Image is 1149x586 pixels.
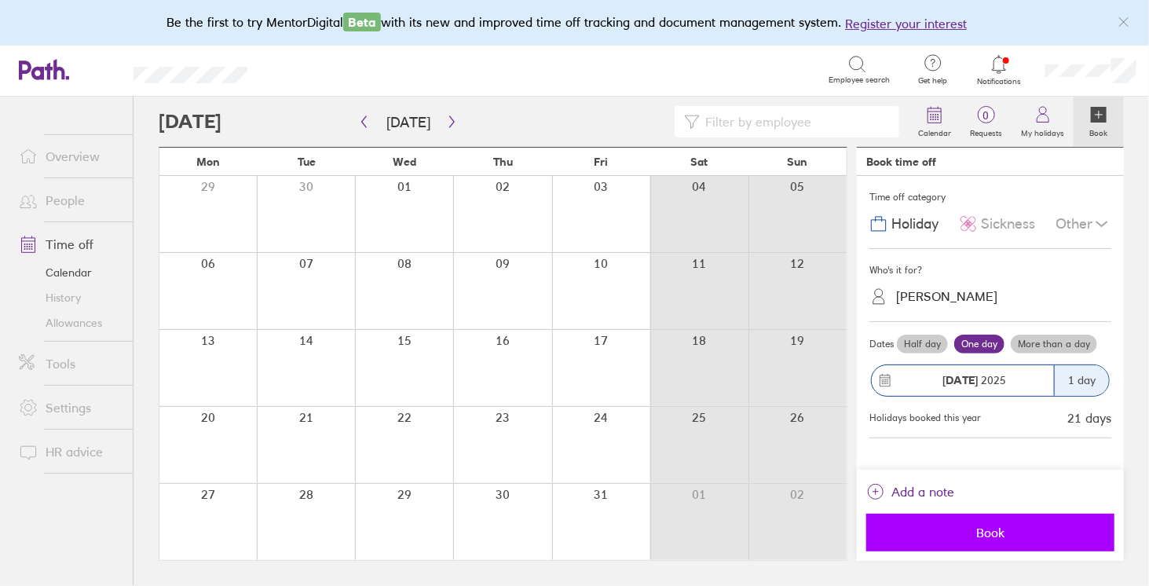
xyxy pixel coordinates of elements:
span: Beta [343,13,381,31]
div: Holidays booked this year [869,412,981,423]
a: 0Requests [961,97,1012,147]
span: 2025 [943,374,1007,386]
span: Dates [869,339,894,350]
a: People [6,185,133,216]
div: 21 days [1067,411,1111,425]
label: Half day [897,335,948,353]
input: Filter by employee [700,107,891,137]
label: Requests [961,124,1012,138]
span: Holiday [891,216,939,233]
button: Register your interest [845,14,967,33]
span: Book [877,526,1103,540]
div: [PERSON_NAME] [896,289,997,304]
button: Add a note [866,479,954,504]
div: Book time off [866,156,936,168]
button: [DATE] 20251 day [869,357,1111,405]
span: Wed [393,156,417,168]
span: Get help [907,76,958,86]
div: 1 day [1054,365,1109,396]
span: Notifications [974,77,1025,86]
div: Search [290,62,330,76]
label: More than a day [1011,335,1097,353]
a: Tools [6,348,133,379]
a: HR advice [6,436,133,467]
a: Overview [6,141,133,172]
a: Settings [6,392,133,423]
div: Other [1056,209,1111,239]
a: History [6,285,133,310]
strong: [DATE] [943,373,979,387]
a: Book [1074,97,1124,147]
div: Who's it for? [869,258,1111,282]
span: Thu [493,156,513,168]
span: Add a note [891,479,954,504]
button: Book [866,514,1114,551]
span: Tue [298,156,316,168]
button: [DATE] [374,109,443,135]
a: Notifications [974,53,1025,86]
label: Calendar [909,124,961,138]
label: My holidays [1012,124,1074,138]
a: My holidays [1012,97,1074,147]
div: Time off category [869,185,1111,209]
span: Employee search [829,75,890,85]
span: Fri [595,156,609,168]
a: Calendar [909,97,961,147]
a: Time off [6,229,133,260]
a: Calendar [6,260,133,285]
a: Allowances [6,310,133,335]
span: Mon [197,156,221,168]
label: One day [954,335,1004,353]
label: Book [1081,124,1118,138]
span: Sat [691,156,708,168]
span: Sun [788,156,808,168]
div: Be the first to try MentorDigital with its new and improved time off tracking and document manage... [166,13,983,33]
span: 0 [961,109,1012,122]
span: Sickness [981,216,1035,233]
